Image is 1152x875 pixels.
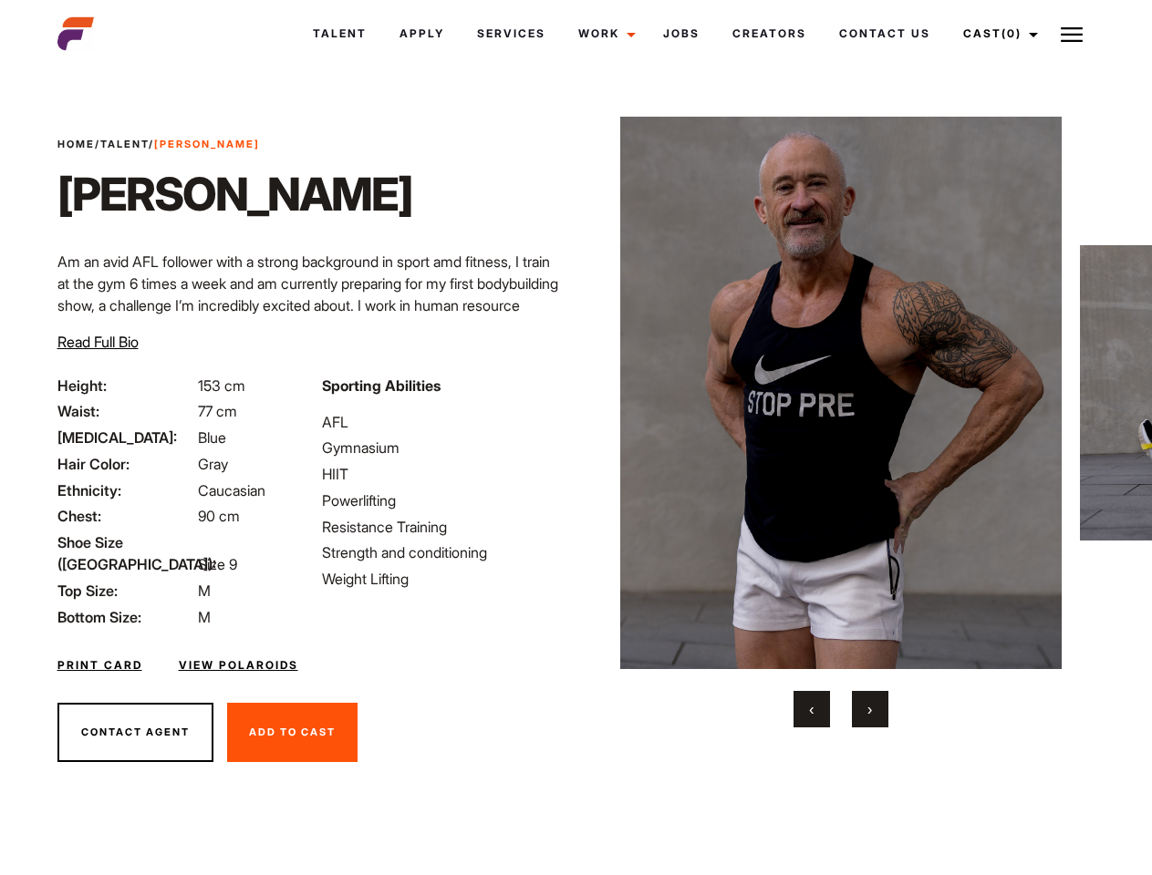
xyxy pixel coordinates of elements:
li: Gymnasium [322,437,565,458]
a: Jobs [647,9,716,58]
span: Next [867,700,872,718]
button: Add To Cast [227,703,358,763]
img: cropped-aefm-brand-fav-22-square.png [57,15,94,52]
a: Creators [716,9,823,58]
strong: [PERSON_NAME] [154,138,260,150]
span: Add To Cast [249,726,336,738]
li: Resistance Training [322,516,565,538]
li: AFL [322,411,565,433]
span: (0) [1002,26,1022,40]
span: Height: [57,375,194,396]
span: [MEDICAL_DATA]: [57,427,194,448]
span: 77 cm [198,402,237,420]
span: Ethnicity: [57,479,194,501]
span: Previous [809,700,814,718]
a: Print Card [57,657,142,674]
span: Caucasian [198,481,265,499]
li: Powerlifting [322,489,565,511]
a: Work [562,9,647,58]
span: Top Size: [57,580,194,602]
a: Services [461,9,562,58]
p: Am an avid AFL follower with a strong background in sport amd fitness, I train at the gym 6 times... [57,251,566,426]
a: View Polaroids [179,657,298,674]
button: Read Full Bio [57,331,139,353]
a: Talent [100,138,149,150]
span: M [198,582,211,600]
li: Strength and conditioning [322,541,565,563]
a: Contact Us [823,9,947,58]
li: Weight Lifting [322,568,565,590]
span: Bottom Size: [57,606,194,628]
span: Chest: [57,505,194,527]
strong: Sporting Abilities [322,376,441,395]
img: Burger icon [1061,24,1083,46]
span: Read Full Bio [57,333,139,351]
span: M [198,608,211,626]
span: Hair Color: [57,453,194,475]
a: Cast(0) [947,9,1049,58]
span: Blue [198,428,226,447]
span: / / [57,137,260,152]
span: Size 9 [198,555,237,573]
span: 153 cm [198,376,245,395]
a: Home [57,138,95,150]
span: Gray [198,455,228,473]
button: Contact Agent [57,703,213,763]
span: 90 cm [198,507,240,525]
a: Talent [296,9,383,58]
span: Shoe Size ([GEOGRAPHIC_DATA]): [57,531,194,575]
li: HIIT [322,463,565,485]
span: Waist: [57,400,194,422]
a: Apply [383,9,461,58]
h1: [PERSON_NAME] [57,167,412,221]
